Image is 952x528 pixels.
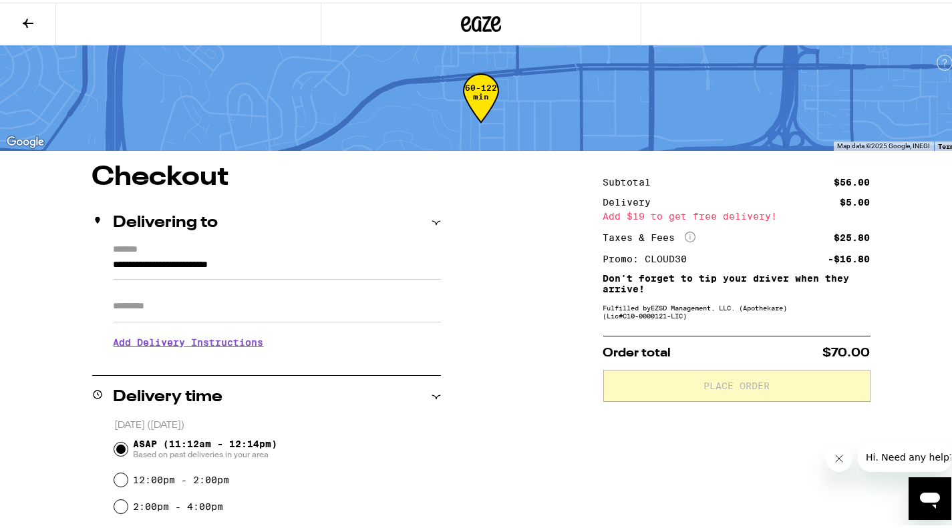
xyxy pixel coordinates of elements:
[840,195,870,204] div: $5.00
[8,9,96,20] span: Hi. Need any help?
[133,499,223,509] label: 2:00pm - 4:00pm
[603,195,661,204] div: Delivery
[114,355,441,366] p: We'll contact you at [PHONE_NUMBER] when we arrive
[828,252,870,261] div: -$16.80
[837,140,930,147] span: Map data ©2025 Google, INEGI
[603,252,697,261] div: Promo: CLOUD30
[133,447,277,457] span: Based on past deliveries in your area
[3,131,47,148] img: Google
[133,472,229,483] label: 12:00pm - 2:00pm
[92,162,441,188] h1: Checkout
[114,212,218,228] h2: Delivering to
[603,229,695,241] div: Taxes & Fees
[603,344,671,356] span: Order total
[114,386,223,403] h2: Delivery time
[603,209,870,218] div: Add $19 to get free delivery!
[826,443,852,469] iframe: Close message
[603,301,870,317] div: Fulfilled by EZSD Management, LLC. (Apothekare) (Lic# C10-0000121-LIC )
[823,344,870,356] span: $70.00
[133,436,277,457] span: ASAP (11:12am - 12:14pm)
[834,230,870,240] div: $25.80
[603,367,870,399] button: Place Order
[703,378,770,388] span: Place Order
[858,440,951,469] iframe: Message from company
[114,417,441,429] p: [DATE] ([DATE])
[3,131,47,148] a: Open this area in Google Maps (opens a new window)
[603,175,661,184] div: Subtotal
[834,175,870,184] div: $56.00
[909,475,951,517] iframe: Button to launch messaging window
[463,81,499,131] div: 60-122 min
[114,324,441,355] h3: Add Delivery Instructions
[603,270,870,292] p: Don't forget to tip your driver when they arrive!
